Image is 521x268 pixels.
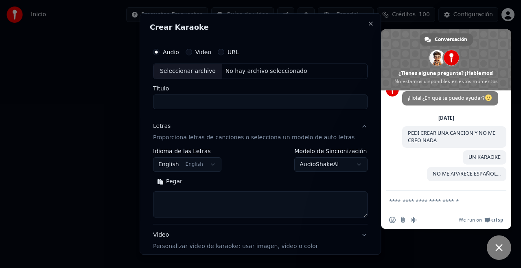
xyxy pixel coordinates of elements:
div: Video [153,231,318,250]
button: Pegar [153,175,186,188]
button: LetrasProporciona letras de canciones o selecciona un modelo de auto letras [153,116,368,148]
label: URL [228,49,239,55]
p: Proporciona letras de canciones o selecciona un modelo de auto letras [153,134,355,142]
div: Seleccionar archivo [153,64,222,79]
div: Letras [153,122,171,130]
p: Personalizar video de karaoke: usar imagen, video o color [153,242,318,250]
label: Idioma de las Letras [153,148,221,154]
span: Conversación [435,33,467,46]
label: Título [153,86,368,91]
div: Conversación [420,33,473,46]
div: LetrasProporciona letras de canciones o selecciona un modelo de auto letras [153,148,368,224]
label: Modelo de Sincronización [295,148,368,154]
div: No hay archivo seleccionado [222,67,311,75]
button: VideoPersonalizar video de karaoke: usar imagen, video o color [153,224,368,257]
label: Audio [163,49,179,55]
label: Video [195,49,211,55]
h2: Crear Karaoke [150,24,371,31]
